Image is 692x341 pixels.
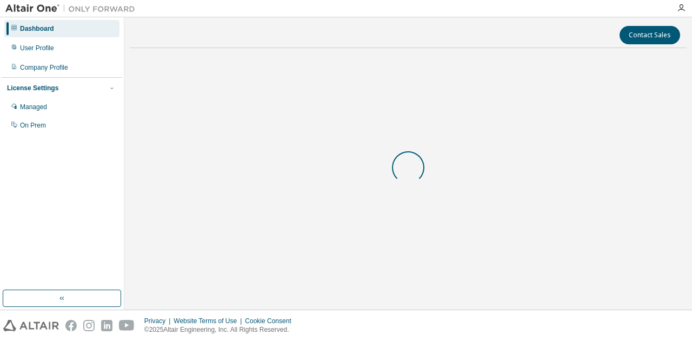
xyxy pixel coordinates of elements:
[3,320,59,331] img: altair_logo.svg
[144,325,298,335] p: © 2025 Altair Engineering, Inc. All Rights Reserved.
[5,3,141,14] img: Altair One
[7,84,58,92] div: License Settings
[20,24,54,33] div: Dashboard
[20,121,46,130] div: On Prem
[65,320,77,331] img: facebook.svg
[101,320,112,331] img: linkedin.svg
[20,103,47,111] div: Managed
[119,320,135,331] img: youtube.svg
[144,317,174,325] div: Privacy
[83,320,95,331] img: instagram.svg
[20,63,68,72] div: Company Profile
[20,44,54,52] div: User Profile
[620,26,680,44] button: Contact Sales
[245,317,297,325] div: Cookie Consent
[174,317,245,325] div: Website Terms of Use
